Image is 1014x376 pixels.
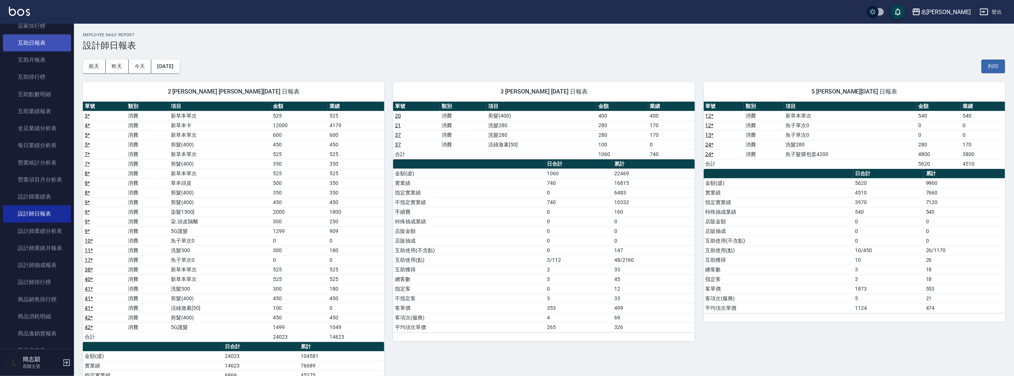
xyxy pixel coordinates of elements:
[3,171,71,188] a: 營業項目月分析表
[924,226,1005,236] td: 0
[784,149,917,159] td: 魚子髮膜包套4200
[545,245,612,255] td: 0
[3,223,71,240] a: 設計師業績分析表
[704,188,854,197] td: 實業績
[126,188,169,197] td: 消費
[83,102,384,342] table: a dense table
[853,226,924,236] td: 0
[961,111,1005,121] td: 540
[853,197,924,207] td: 3970
[545,265,612,274] td: 2
[271,188,328,197] td: 350
[169,294,271,303] td: 剪髮(400)
[853,294,924,303] td: 5
[271,294,328,303] td: 450
[393,102,440,111] th: 單號
[924,188,1005,197] td: 7660
[744,121,784,130] td: 消費
[961,121,1005,130] td: 0
[3,257,71,274] a: 設計師抽成報表
[612,207,695,217] td: 160
[299,342,384,352] th: 累計
[612,188,695,197] td: 6483
[395,132,401,138] a: 37
[328,197,384,207] td: 450
[961,130,1005,140] td: 0
[126,236,169,245] td: 消費
[921,7,971,17] div: 名[PERSON_NAME]
[328,322,384,332] td: 1049
[909,4,974,20] button: 名[PERSON_NAME]
[271,207,328,217] td: 2000
[713,88,996,95] span: 5 [PERSON_NAME][DATE] 日報表
[744,149,784,159] td: 消費
[924,169,1005,179] th: 累計
[393,169,545,178] td: 金額(虛)
[704,102,744,111] th: 單號
[596,121,648,130] td: 280
[169,284,271,294] td: 洗髮300
[545,188,612,197] td: 0
[126,207,169,217] td: 消費
[126,159,169,169] td: 消費
[977,5,1005,19] button: 登出
[271,130,328,140] td: 600
[328,149,384,159] td: 525
[853,265,924,274] td: 3
[393,265,545,274] td: 互助獲得
[83,33,1005,37] h2: Employee Daily Report
[328,188,384,197] td: 350
[169,197,271,207] td: 剪髮(400)
[917,102,961,111] th: 金額
[612,294,695,303] td: 33
[596,140,648,149] td: 100
[596,111,648,121] td: 400
[328,169,384,178] td: 525
[271,265,328,274] td: 525
[169,255,271,265] td: 魚子單次0
[961,159,1005,169] td: 4510
[924,236,1005,245] td: 0
[169,236,271,245] td: 魚子單次0
[917,111,961,121] td: 540
[271,197,328,207] td: 450
[545,255,612,265] td: 3/112
[3,137,71,154] a: 每日業績分析表
[126,245,169,255] td: 消費
[169,245,271,255] td: 洗髮300
[3,188,71,205] a: 設計師業績表
[126,111,169,121] td: 消費
[440,121,486,130] td: 消費
[393,159,694,332] table: a dense table
[545,284,612,294] td: 0
[704,236,854,245] td: 互助使用(不含點)
[545,197,612,207] td: 740
[545,274,612,284] td: 3
[126,149,169,159] td: 消費
[924,197,1005,207] td: 7120
[126,303,169,313] td: 消費
[545,322,612,332] td: 265
[395,113,401,119] a: 20
[917,121,961,130] td: 0
[704,265,854,274] td: 總客數
[3,68,71,85] a: 互助排行榜
[612,245,695,255] td: 147
[393,303,545,313] td: 客單價
[9,7,30,16] img: Logo
[328,274,384,284] td: 525
[126,217,169,226] td: 消費
[596,102,648,111] th: 金額
[612,178,695,188] td: 16815
[924,245,1005,255] td: 26/1170
[83,40,1005,51] h3: 設計師日報表
[271,159,328,169] td: 350
[744,102,784,111] th: 類別
[328,178,384,188] td: 350
[126,121,169,130] td: 消費
[393,226,545,236] td: 店販金額
[545,217,612,226] td: 0
[853,217,924,226] td: 0
[126,169,169,178] td: 消費
[328,217,384,226] td: 250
